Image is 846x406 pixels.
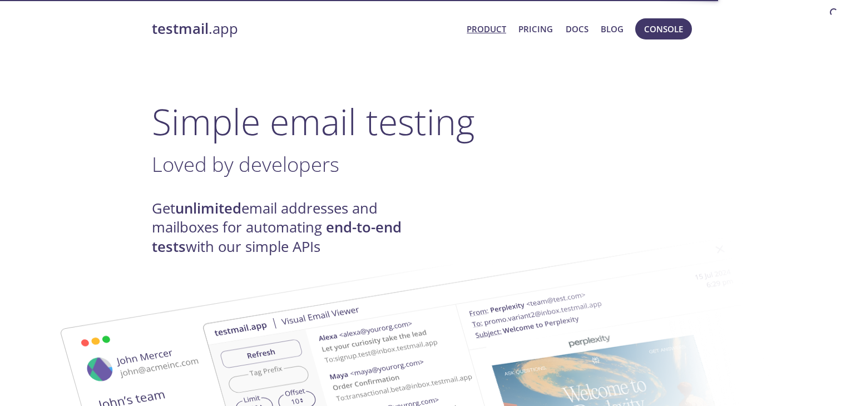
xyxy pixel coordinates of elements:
a: testmail.app [152,19,458,38]
strong: unlimited [175,199,241,218]
a: Blog [601,22,624,36]
span: Console [644,22,683,36]
a: Docs [566,22,588,36]
button: Console [635,18,692,39]
a: Pricing [518,22,553,36]
a: Product [467,22,506,36]
h4: Get email addresses and mailboxes for automating with our simple APIs [152,199,423,256]
strong: end-to-end tests [152,217,402,256]
span: Loved by developers [152,150,339,178]
strong: testmail [152,19,209,38]
h1: Simple email testing [152,100,695,143]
